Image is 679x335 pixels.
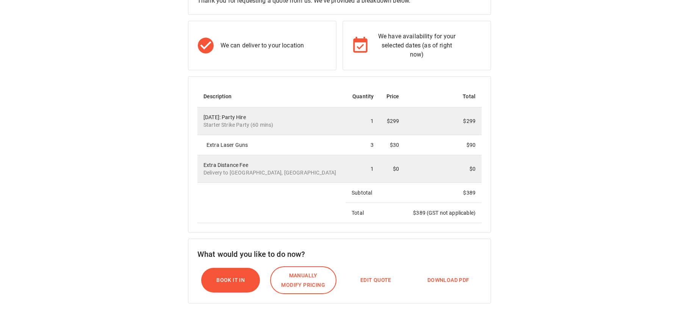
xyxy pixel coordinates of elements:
td: $0 [405,155,482,182]
div: Extra Distance Fee [203,161,339,176]
span: Manually Modify Pricing [278,271,329,289]
p: We can deliver to your location [221,41,304,50]
th: Quantity [346,86,380,107]
button: Book it In [201,268,260,293]
button: Download PDF [420,272,477,289]
td: Subtotal [346,182,405,203]
button: Edit Quote [353,272,399,289]
td: Total [346,203,405,223]
td: $ 389 [405,182,482,203]
span: Edit Quote [360,275,391,285]
td: $ 389 (GST not applicable) [405,203,482,223]
span: Book it In [216,275,245,285]
p: Delivery to [GEOGRAPHIC_DATA], [GEOGRAPHIC_DATA] [203,169,339,176]
td: 1 [346,155,380,182]
th: Description [197,86,346,107]
h6: What would you like to do now? [197,248,482,260]
p: We have availability for your selected dates (as of right now) [375,32,459,59]
p: Starter Strike Party (60 mins) [203,121,339,129]
td: $30 [380,135,405,155]
div: Extra Laser Guns [207,141,339,149]
th: Total [405,86,482,107]
th: Price [380,86,405,107]
td: 3 [346,135,380,155]
td: $0 [380,155,405,182]
td: 1 [346,107,380,135]
td: $90 [405,135,482,155]
div: [DATE]: Party Hire [203,113,339,129]
td: $299 [380,107,405,135]
span: Download PDF [427,275,469,285]
button: Manually Modify Pricing [270,266,337,294]
td: $299 [405,107,482,135]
